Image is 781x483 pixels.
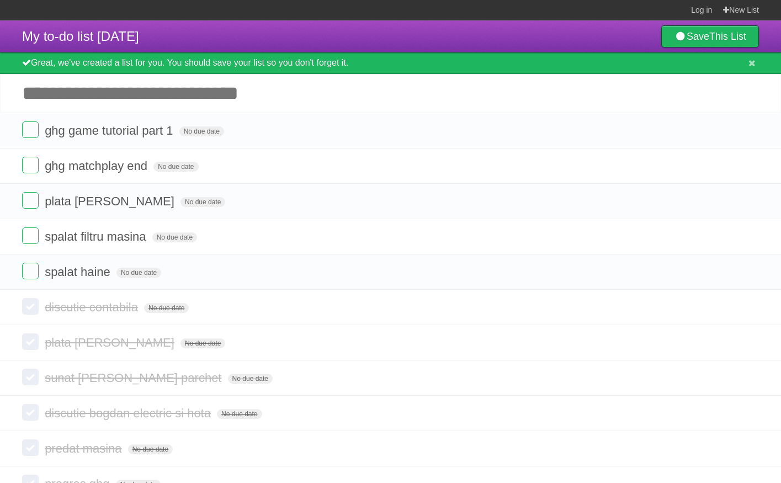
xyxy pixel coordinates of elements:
[709,31,746,42] b: This List
[180,197,225,207] span: No due date
[661,25,759,47] a: SaveThis List
[22,404,39,421] label: Done
[144,303,189,313] span: No due date
[152,232,197,242] span: No due date
[22,439,39,456] label: Done
[22,333,39,350] label: Done
[22,157,39,173] label: Done
[45,442,124,455] span: predat masina
[22,298,39,315] label: Done
[22,192,39,209] label: Done
[128,444,173,454] span: No due date
[22,29,139,44] span: My to-do list [DATE]
[22,263,39,279] label: Done
[116,268,161,278] span: No due date
[22,227,39,244] label: Done
[179,126,224,136] span: No due date
[228,374,273,384] span: No due date
[45,265,113,279] span: spalat haine
[45,194,177,208] span: plata [PERSON_NAME]
[22,121,39,138] label: Done
[153,162,198,172] span: No due date
[45,406,214,420] span: discutie bogdan electric si hota
[180,338,225,348] span: No due date
[22,369,39,385] label: Done
[45,124,176,137] span: ghg game tutorial part 1
[45,159,150,173] span: ghg matchplay end
[217,409,262,419] span: No due date
[45,230,148,243] span: spalat filtru masina
[45,336,177,349] span: plata [PERSON_NAME]
[45,300,141,314] span: discutie contabila
[45,371,224,385] span: sunat [PERSON_NAME] parchet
